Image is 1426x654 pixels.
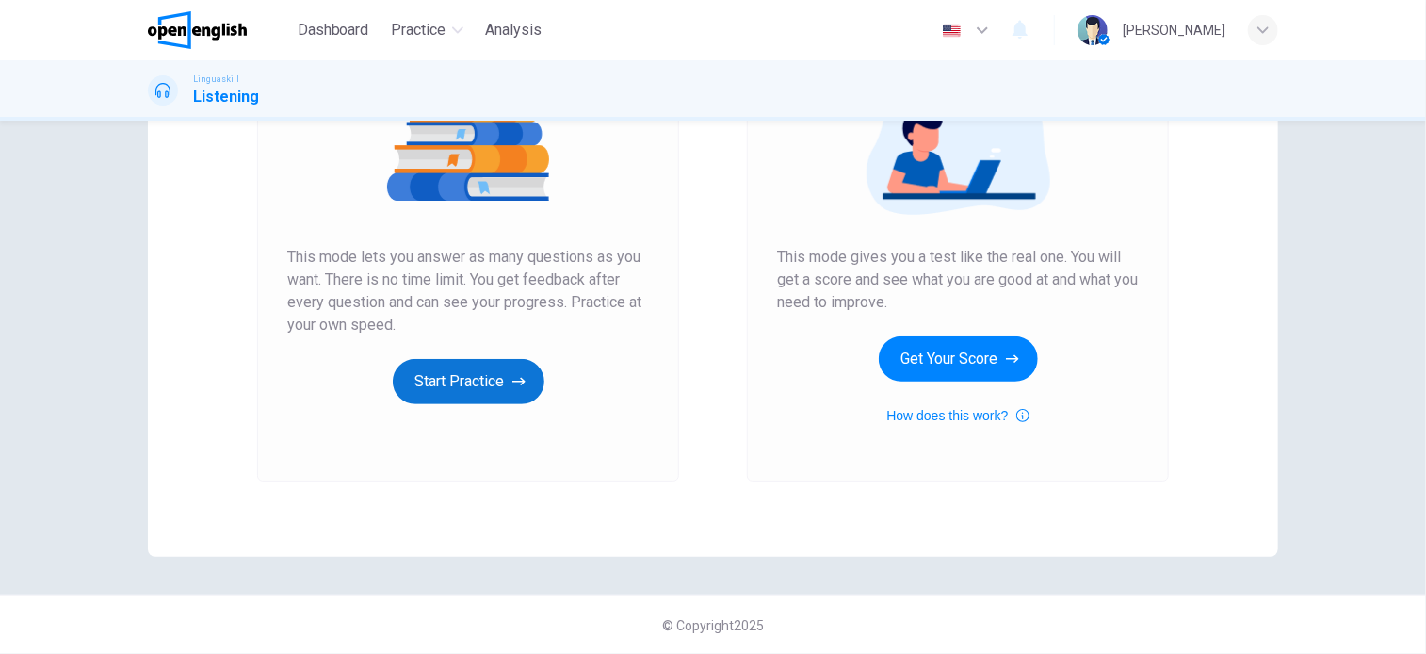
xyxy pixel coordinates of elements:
[886,404,1029,427] button: How does this work?
[193,73,239,86] span: Linguaskill
[384,13,471,47] button: Practice
[940,24,964,38] img: en
[662,618,764,633] span: © Copyright 2025
[777,246,1139,314] span: This mode gives you a test like the real one. You will get a score and see what you are good at a...
[393,359,544,404] button: Start Practice
[486,19,543,41] span: Analysis
[1078,15,1108,45] img: Profile picture
[193,86,259,108] h1: Listening
[290,13,377,47] button: Dashboard
[287,246,649,336] span: This mode lets you answer as many questions as you want. There is no time limit. You get feedback...
[879,336,1038,382] button: Get Your Score
[148,11,290,49] a: OpenEnglish logo
[478,13,550,47] button: Analysis
[392,19,446,41] span: Practice
[148,11,247,49] img: OpenEnglish logo
[1123,19,1225,41] div: [PERSON_NAME]
[298,19,369,41] span: Dashboard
